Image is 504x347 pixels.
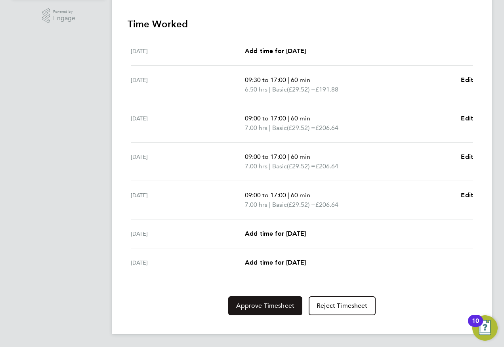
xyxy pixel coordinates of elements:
[131,191,245,210] div: [DATE]
[461,152,473,162] a: Edit
[291,76,310,84] span: 60 min
[53,8,75,15] span: Powered by
[245,124,267,132] span: 7.00 hrs
[288,76,289,84] span: |
[245,191,286,199] span: 09:00 to 17:00
[315,86,338,93] span: £191.88
[288,114,289,122] span: |
[461,75,473,85] a: Edit
[315,162,338,170] span: £206.64
[309,296,376,315] button: Reject Timesheet
[245,229,306,238] a: Add time for [DATE]
[291,153,310,160] span: 60 min
[461,191,473,199] span: Edit
[272,123,287,133] span: Basic
[317,302,368,310] span: Reject Timesheet
[269,201,271,208] span: |
[128,18,476,31] h3: Time Worked
[291,114,310,122] span: 60 min
[245,230,306,237] span: Add time for [DATE]
[272,200,287,210] span: Basic
[131,46,245,56] div: [DATE]
[291,191,310,199] span: 60 min
[245,47,306,55] span: Add time for [DATE]
[245,114,286,122] span: 09:00 to 17:00
[245,259,306,266] span: Add time for [DATE]
[131,258,245,267] div: [DATE]
[269,86,271,93] span: |
[461,153,473,160] span: Edit
[461,114,473,123] a: Edit
[131,152,245,171] div: [DATE]
[269,162,271,170] span: |
[269,124,271,132] span: |
[245,86,267,93] span: 6.50 hrs
[42,8,76,23] a: Powered byEngage
[272,162,287,171] span: Basic
[228,296,302,315] button: Approve Timesheet
[287,162,315,170] span: (£29.52) =
[288,191,289,199] span: |
[245,258,306,267] a: Add time for [DATE]
[315,124,338,132] span: £206.64
[53,15,75,22] span: Engage
[288,153,289,160] span: |
[287,201,315,208] span: (£29.52) =
[287,124,315,132] span: (£29.52) =
[272,85,287,94] span: Basic
[245,162,267,170] span: 7.00 hrs
[461,76,473,84] span: Edit
[245,46,306,56] a: Add time for [DATE]
[461,114,473,122] span: Edit
[131,114,245,133] div: [DATE]
[245,201,267,208] span: 7.00 hrs
[287,86,315,93] span: (£29.52) =
[472,315,498,341] button: Open Resource Center, 10 new notifications
[131,75,245,94] div: [DATE]
[472,321,479,331] div: 10
[131,229,245,238] div: [DATE]
[236,302,294,310] span: Approve Timesheet
[245,153,286,160] span: 09:00 to 17:00
[315,201,338,208] span: £206.64
[461,191,473,200] a: Edit
[245,76,286,84] span: 09:30 to 17:00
